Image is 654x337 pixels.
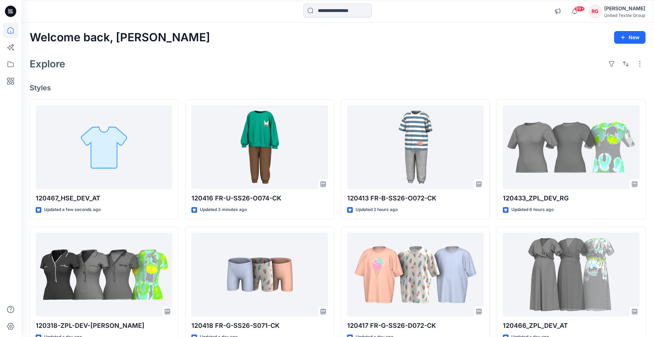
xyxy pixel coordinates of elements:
[614,31,646,44] button: New
[356,206,398,213] p: Updated 2 hours ago
[347,193,484,203] p: 120413 FR-B-SS26-O072-CK
[200,206,247,213] p: Updated 3 minutes ago
[347,321,484,331] p: 120417 FR-G-SS26-D072-CK
[36,193,172,203] p: 120467_HSE_DEV_AT
[36,105,172,189] a: 120467_HSE_DEV_AT
[604,13,645,18] div: United Textile Group
[191,105,328,189] a: 120416 FR-U-SS26-O074-CK
[30,58,65,70] h2: Explore
[347,105,484,189] a: 120413 FR-B-SS26-O072-CK
[503,233,640,317] a: 120466_ZPL_DEV_AT
[30,84,646,92] h4: Styles
[191,193,328,203] p: 120416 FR-U-SS26-O074-CK
[604,4,645,13] div: [PERSON_NAME]
[503,193,640,203] p: 120433_ZPL_DEV_RG
[503,321,640,331] p: 120466_ZPL_DEV_AT
[191,321,328,331] p: 120418 FR-G-SS26-S071-CK
[574,6,585,12] span: 99+
[30,31,210,44] h2: Welcome back, [PERSON_NAME]
[503,105,640,189] a: 120433_ZPL_DEV_RG
[347,233,484,317] a: 120417 FR-G-SS26-D072-CK
[36,321,172,331] p: 120318-ZPL-DEV-[PERSON_NAME]
[44,206,101,213] p: Updated a few seconds ago
[191,233,328,317] a: 120418 FR-G-SS26-S071-CK
[589,5,601,18] div: RG
[511,206,554,213] p: Updated 6 hours ago
[36,233,172,317] a: 120318-ZPL-DEV-BD-JB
